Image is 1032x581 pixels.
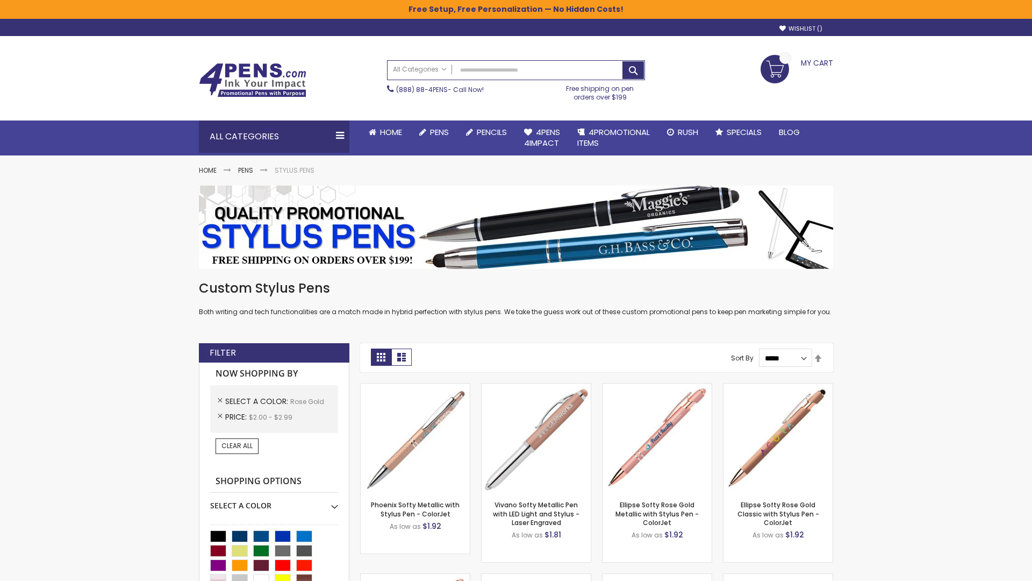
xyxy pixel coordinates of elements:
[603,384,712,493] img: Ellipse Softy Rose Gold Metallic with Stylus Pen - ColorJet-Rose Gold
[544,529,561,540] span: $1.81
[411,121,457,144] a: Pens
[225,396,290,407] span: Select A Color
[678,126,698,138] span: Rush
[199,186,833,269] img: Stylus Pens
[221,441,253,450] span: Clear All
[210,470,338,493] strong: Shopping Options
[210,363,338,385] strong: Now Shopping by
[482,384,591,493] img: Vivano Softy Metallic Pen with LED Light and Stylus - Laser Engraved-Rose Gold
[216,438,259,454] a: Clear All
[199,280,833,297] h1: Custom Stylus Pens
[524,126,560,148] span: 4Pens 4impact
[658,121,707,144] a: Rush
[569,121,658,155] a: 4PROMOTIONALITEMS
[225,412,249,422] span: Price
[390,522,421,531] span: As low as
[457,121,515,144] a: Pencils
[199,280,833,317] div: Both writing and tech functionalities are a match made in hybrid perfection with stylus pens. We ...
[361,383,470,392] a: Phoenix Softy Metallic with Stylus Pen - ColorJet-Rose gold
[615,500,699,527] a: Ellipse Softy Rose Gold Metallic with Stylus Pen - ColorJet
[396,85,448,94] a: (888) 88-4PENS
[727,126,762,138] span: Specials
[380,126,402,138] span: Home
[737,500,819,527] a: Ellipse Softy Rose Gold Classic with Stylus Pen - ColorJet
[388,61,452,79] a: All Categories
[199,63,306,97] img: 4Pens Custom Pens and Promotional Products
[396,85,484,94] span: - Call Now!
[779,25,822,33] a: Wishlist
[371,349,391,366] strong: Grid
[515,121,569,155] a: 4Pens4impact
[752,530,784,540] span: As low as
[361,384,470,493] img: Phoenix Softy Metallic with Stylus Pen - ColorJet-Rose gold
[779,126,800,138] span: Blog
[723,383,833,392] a: Ellipse Softy Rose Gold Classic with Stylus Pen - ColorJet-Rose Gold
[393,65,447,74] span: All Categories
[707,121,770,144] a: Specials
[632,530,663,540] span: As low as
[210,493,338,511] div: Select A Color
[731,353,754,363] label: Sort By
[664,529,683,540] span: $1.92
[238,166,253,175] a: Pens
[275,166,314,175] strong: Stylus Pens
[199,166,217,175] a: Home
[555,80,646,102] div: Free shipping on pen orders over $199
[210,347,236,359] strong: Filter
[249,413,292,422] span: $2.00 - $2.99
[482,383,591,392] a: Vivano Softy Metallic Pen with LED Light and Stylus - Laser Engraved-Rose Gold
[371,500,460,518] a: Phoenix Softy Metallic with Stylus Pen - ColorJet
[785,529,804,540] span: $1.92
[290,397,324,406] span: Rose Gold
[603,383,712,392] a: Ellipse Softy Rose Gold Metallic with Stylus Pen - ColorJet-Rose Gold
[723,384,833,493] img: Ellipse Softy Rose Gold Classic with Stylus Pen - ColorJet-Rose Gold
[430,126,449,138] span: Pens
[360,121,411,144] a: Home
[422,521,441,532] span: $1.92
[577,126,650,148] span: 4PROMOTIONAL ITEMS
[512,530,543,540] span: As low as
[477,126,507,138] span: Pencils
[199,121,349,153] div: All Categories
[493,500,579,527] a: Vivano Softy Metallic Pen with LED Light and Stylus - Laser Engraved
[770,121,808,144] a: Blog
